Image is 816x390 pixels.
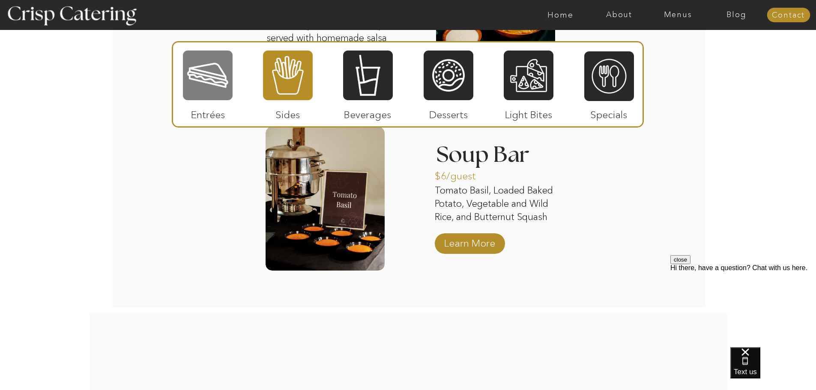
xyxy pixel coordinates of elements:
a: Home [531,11,590,19]
p: Specials [580,100,637,125]
a: Menus [649,11,707,19]
p: Fresh deep-fried tortilla chips served with homemade salsa and queso [266,18,392,60]
p: Sides [259,100,316,125]
a: About [590,11,649,19]
p: Tomato Basil, Loaded Baked Potato, Vegetable and Wild Rice, and Butternut Squash [435,184,567,225]
p: $6/guest [435,161,492,186]
a: Contact [767,11,810,20]
a: Learn More [441,229,498,253]
iframe: podium webchat widget prompt [670,255,816,358]
h3: Soup Bar [436,144,584,170]
p: Desserts [420,100,477,125]
p: Light Bites [500,100,557,125]
p: Beverages [339,100,396,125]
a: Blog [707,11,766,19]
p: Entrées [179,100,236,125]
iframe: podium webchat widget bubble [730,347,816,390]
